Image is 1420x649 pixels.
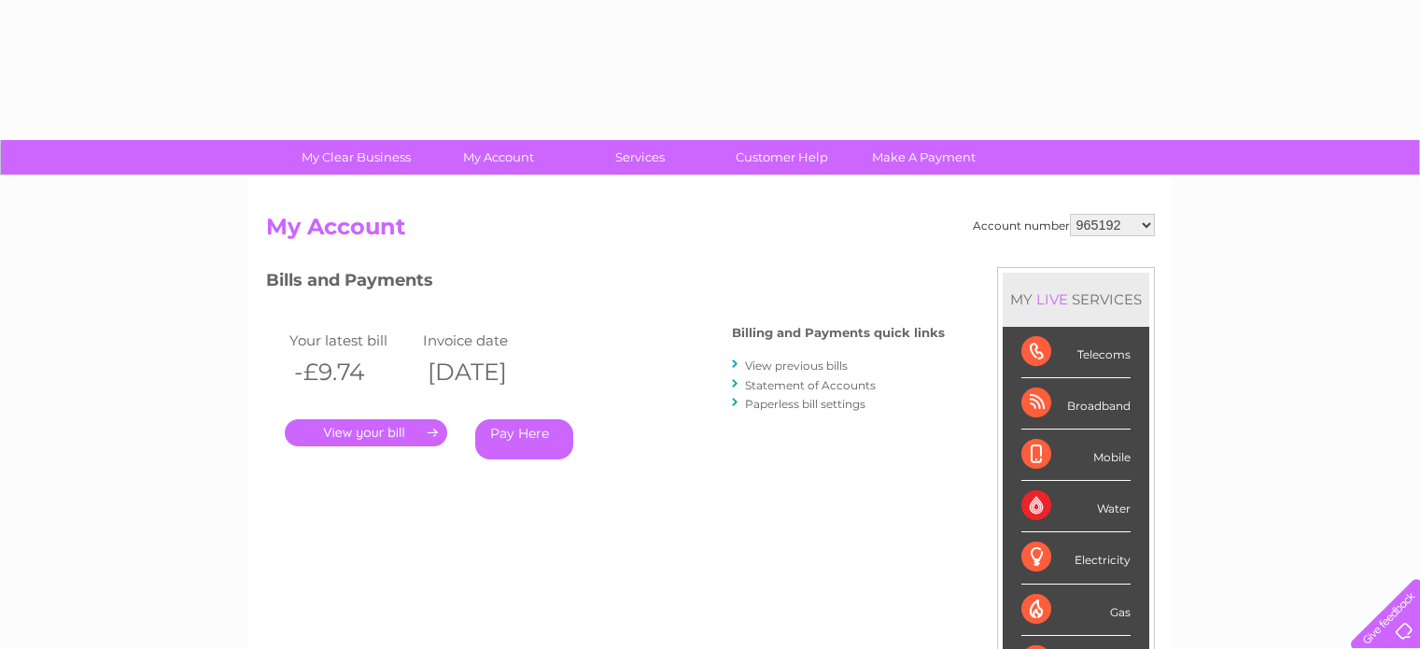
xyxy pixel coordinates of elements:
[847,140,1001,175] a: Make A Payment
[285,328,419,353] td: Your latest bill
[421,140,575,175] a: My Account
[285,419,447,446] a: .
[1021,327,1131,378] div: Telecoms
[732,326,945,340] h4: Billing and Payments quick links
[1021,585,1131,636] div: Gas
[418,328,553,353] td: Invoice date
[285,353,419,391] th: -£9.74
[745,378,876,392] a: Statement of Accounts
[266,267,945,300] h3: Bills and Payments
[1033,290,1072,308] div: LIVE
[745,359,848,373] a: View previous bills
[1021,430,1131,481] div: Mobile
[563,140,717,175] a: Services
[279,140,433,175] a: My Clear Business
[1021,378,1131,430] div: Broadband
[418,353,553,391] th: [DATE]
[1021,532,1131,584] div: Electricity
[1021,481,1131,532] div: Water
[745,397,865,411] a: Paperless bill settings
[973,214,1155,236] div: Account number
[266,214,1155,249] h2: My Account
[475,419,573,459] a: Pay Here
[1003,273,1149,326] div: MY SERVICES
[705,140,859,175] a: Customer Help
